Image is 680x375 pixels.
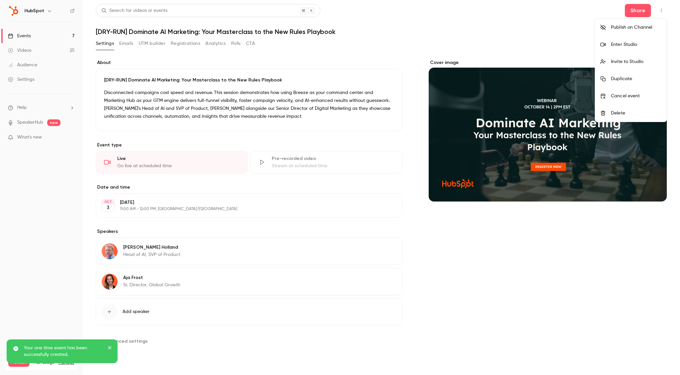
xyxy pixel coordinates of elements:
div: Invite to Studio [611,58,661,65]
button: close [108,345,112,353]
div: Delete [611,110,661,116]
p: Your one time event has been successfully created. [24,345,103,358]
div: Cancel event [611,93,661,99]
div: Duplicate [611,76,661,82]
div: Enter Studio [611,41,661,48]
div: Publish on Channel [611,24,661,31]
